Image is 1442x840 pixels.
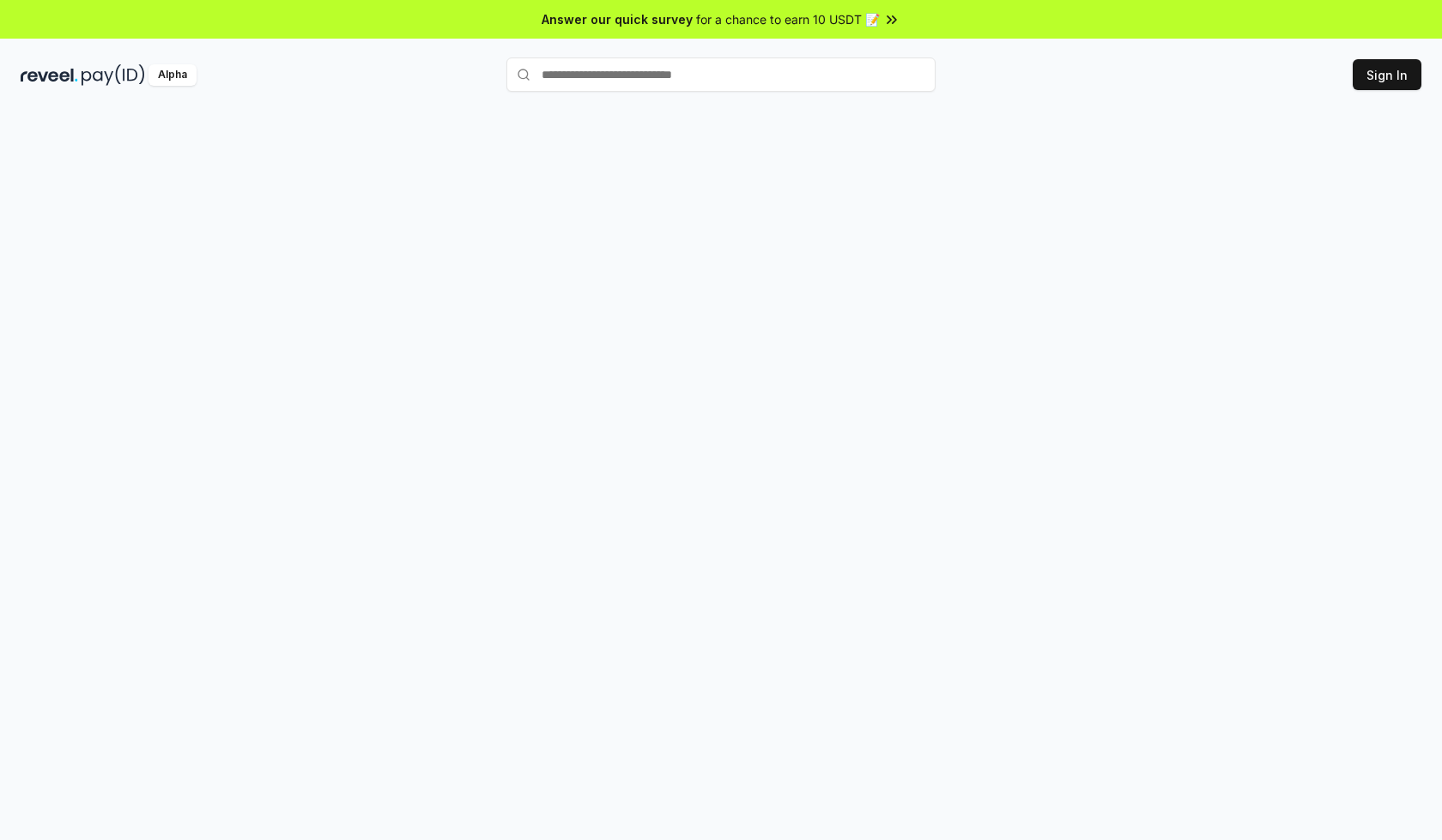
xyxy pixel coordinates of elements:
[21,64,78,86] img: reveel_dark
[82,64,145,86] img: pay_id
[1353,59,1421,90] button: Sign In
[148,64,197,86] div: Alpha
[542,10,693,28] span: Answer our quick survey
[696,10,880,28] span: for a chance to earn 10 USDT 📝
